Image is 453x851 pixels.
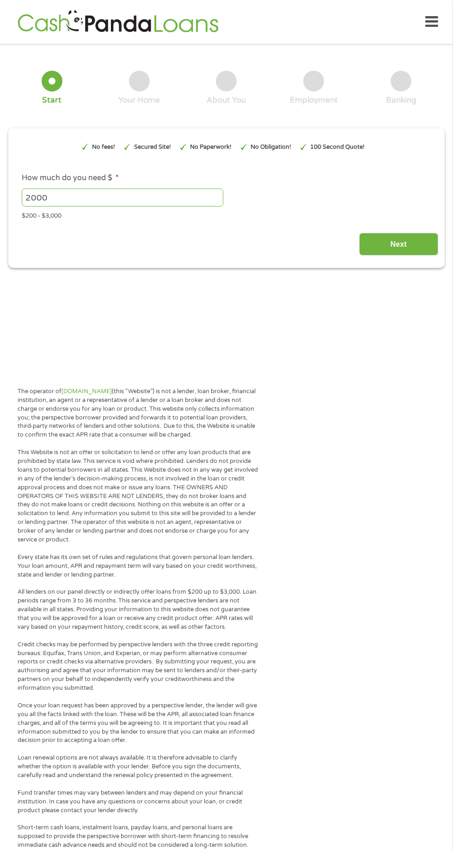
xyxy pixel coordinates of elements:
label: How much do you need $ [22,173,119,183]
p: Once your loan request has been approved by a perspective lender, the lender will give you all th... [18,701,258,745]
div: Employment [290,95,338,105]
p: No Paperwork! [190,143,232,152]
p: Credit checks may be performed by perspective lenders with the three credit reporting bureaus: Eq... [18,640,258,693]
p: This Website is not an offer or solicitation to lend or offer any loan products that are prohibit... [18,448,258,544]
p: No Obligation! [251,143,291,152]
img: GetLoanNow Logo [15,9,221,35]
div: Start [42,95,61,105]
p: 100 Second Quote! [310,143,365,152]
p: No fees! [92,143,115,152]
p: Fund transfer times may vary between lenders and may depend on your financial institution. In cas... [18,789,258,815]
p: The operator of (this “Website”) is not a lender, loan broker, financial institution, an agent or... [18,387,258,439]
div: $200 - $3,000 [22,208,431,220]
input: Next [359,233,438,255]
p: All lenders on our panel directly or indirectly offer loans from $200 up to $3,000. Loan periods ... [18,588,258,631]
div: Your Home [118,95,160,105]
p: Short-term cash loans, instalment loans, payday loans, and personal loans are supposed to provide... [18,823,258,850]
div: About You [207,95,246,105]
a: [DOMAIN_NAME] [61,388,112,395]
p: Loan renewal options are not always available. It is therefore advisable to clarify whether the o... [18,754,258,780]
p: Secured Site! [134,143,171,152]
p: Every state has its own set of rules and regulations that govern personal loan lenders. Your loan... [18,553,258,579]
div: Banking [386,95,416,105]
